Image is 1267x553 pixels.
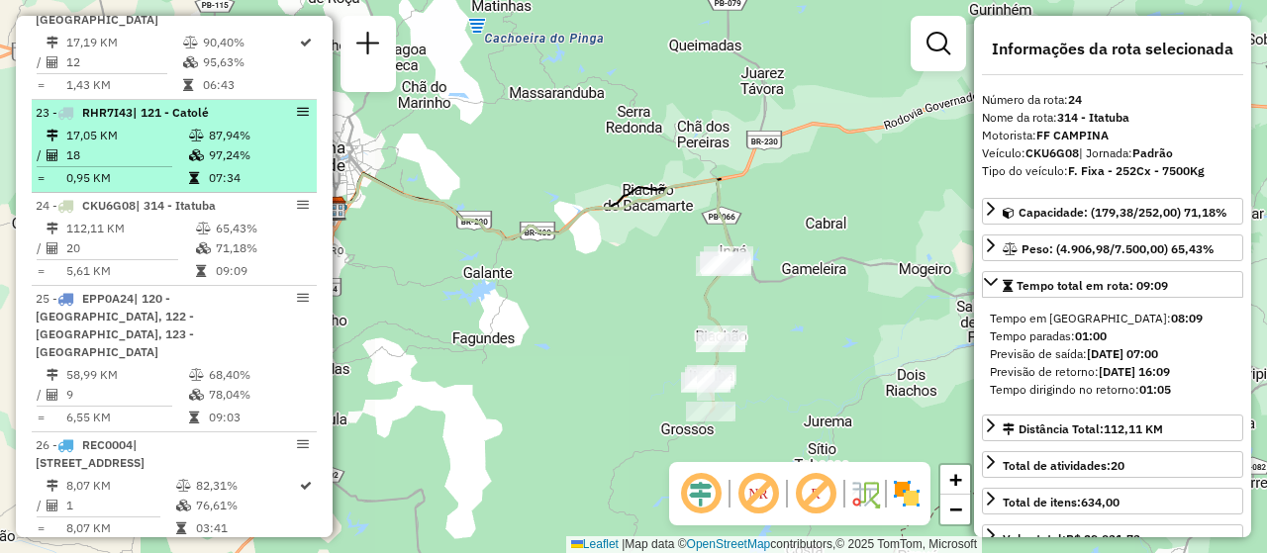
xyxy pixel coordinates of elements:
span: 26 - [36,437,145,470]
i: % de utilização da cubagem [189,389,204,401]
em: Opções [297,292,309,304]
img: ZUMPY [322,195,347,221]
td: 6,55 KM [65,408,188,427]
td: 09:09 [215,261,309,281]
td: = [36,408,46,427]
td: 87,94% [208,126,308,145]
td: 97,24% [208,145,308,165]
span: Ocultar deslocamento [677,470,725,517]
a: Valor total:R$ 29.031,73 [982,524,1243,551]
a: Capacidade: (179,38/252,00) 71,18% [982,198,1243,225]
div: Tempo dirigindo no retorno: [990,381,1235,399]
div: Map data © contributors,© 2025 TomTom, Microsoft [566,536,982,553]
span: | 314 - Itatuba [136,198,216,213]
span: EPP0A24 [82,291,134,306]
span: Peso: (4.906,98/7.500,00) 65,43% [1022,241,1215,256]
i: Distância Total [47,480,58,492]
span: Capacidade: (179,38/252,00) 71,18% [1019,205,1227,220]
div: Valor total: [1003,530,1140,548]
td: 8,07 KM [65,518,175,538]
td: 58,99 KM [65,365,188,385]
a: Total de atividades:20 [982,451,1243,478]
i: Distância Total [47,369,58,381]
span: Exibir NR [734,470,782,517]
td: 5,61 KM [65,261,195,281]
td: = [36,261,46,281]
i: Rota otimizada [300,480,312,492]
td: 95,63% [202,52,298,72]
div: Tempo paradas: [990,327,1235,345]
span: Tempo total em rota: 09:09 [1017,278,1168,293]
td: 112,11 KM [65,219,195,238]
strong: [DATE] 16:09 [1099,364,1170,379]
img: CDD Campina Grande [322,196,347,222]
td: / [36,385,46,405]
td: 76,61% [195,496,298,515]
td: 0,95 KM [65,168,188,188]
td: 06:43 [202,75,298,95]
a: Peso: (4.906,98/7.500,00) 65,43% [982,234,1243,261]
span: 112,11 KM [1104,421,1163,436]
td: 90,40% [202,33,298,52]
td: 17,05 KM [65,126,188,145]
i: Total de Atividades [47,500,58,511]
i: Tempo total em rota [196,265,206,277]
div: Previsão de saída: [990,345,1235,363]
i: % de utilização do peso [176,480,191,492]
div: Tempo total em rota: 09:09 [982,302,1243,407]
a: Leaflet [571,537,619,551]
em: Opções [297,106,309,118]
strong: FF CAMPINA [1036,128,1109,142]
strong: 01:05 [1139,382,1171,397]
h4: Informações da rota selecionada [982,40,1243,58]
img: Fluxo de ruas [849,478,881,509]
strong: 634,00 [1081,495,1120,509]
td: / [36,238,46,258]
div: Motorista: [982,127,1243,144]
strong: 314 - Itatuba [1057,110,1129,125]
img: Exibir/Ocultar setores [891,478,923,509]
td: 1 [65,496,175,515]
div: Número da rota: [982,91,1243,109]
td: = [36,518,46,538]
span: | [STREET_ADDRESS] [36,437,145,470]
a: Zoom in [940,465,970,495]
i: % de utilização da cubagem [189,149,204,161]
i: Rota otimizada [300,37,312,48]
i: % de utilização da cubagem [176,500,191,511]
td: 17,19 KM [65,33,182,52]
span: | Jornada: [1079,145,1173,160]
i: % de utilização do peso [196,223,211,234]
i: % de utilização da cubagem [183,56,198,68]
div: Distância Total: [1003,420,1163,438]
i: Tempo total em rota [183,79,193,91]
span: | 120 - [GEOGRAPHIC_DATA], 122 - [GEOGRAPHIC_DATA], 123 - [GEOGRAPHIC_DATA] [36,291,194,359]
strong: R$ 29.031,73 [1066,531,1140,546]
span: + [949,467,962,492]
td: = [36,75,46,95]
a: Distância Total:112,11 KM [982,415,1243,441]
td: / [36,52,46,72]
td: 71,18% [215,238,309,258]
td: 82,31% [195,476,298,496]
i: Distância Total [47,37,58,48]
td: 12 [65,52,182,72]
div: Nome da rota: [982,109,1243,127]
i: % de utilização do peso [189,369,204,381]
a: Zoom out [940,495,970,524]
i: Total de Atividades [47,242,58,254]
div: Tipo do veículo: [982,162,1243,180]
strong: 08:09 [1171,311,1203,325]
td: 03:41 [195,518,298,538]
div: Total de itens: [1003,494,1120,511]
i: % de utilização do peso [189,130,204,141]
a: Exibir filtros [919,24,958,63]
i: Total de Atividades [47,56,58,68]
i: Total de Atividades [47,149,58,161]
span: CKU6G08 [82,198,136,213]
strong: 24 [1068,92,1082,107]
span: Total de atividades: [1003,458,1124,473]
span: | 121 - Catolé [133,105,209,120]
td: / [36,145,46,165]
td: 07:34 [208,168,308,188]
